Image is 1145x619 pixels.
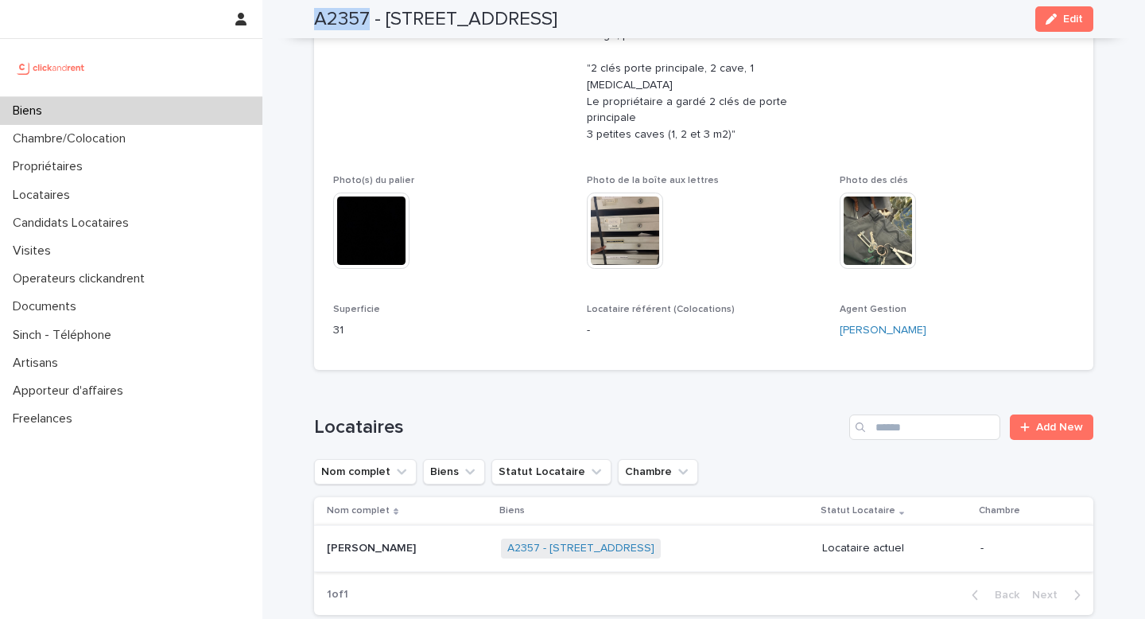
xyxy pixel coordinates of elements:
p: Statut Locataire [821,502,895,520]
span: Photo des clés [840,176,908,185]
span: Photo de la boîte aux lettres [587,176,719,185]
span: Agent Gestion [840,305,906,314]
a: A2357 - [STREET_ADDRESS] [507,542,654,555]
p: - [587,322,821,339]
p: Locataires [6,188,83,203]
button: Statut Locataire [491,459,611,485]
p: Visites [6,243,64,259]
p: Nom complet [327,502,390,520]
button: Back [959,588,1026,602]
span: Edit [1063,14,1083,25]
p: Sinch - Téléphone [6,328,124,343]
button: Nom complet [314,459,417,485]
h2: A2357 - [STREET_ADDRESS] [314,8,557,31]
p: Propriétaires [6,159,95,174]
p: Biens [499,502,525,520]
span: Add New [1036,422,1083,433]
p: Candidats Locataires [6,216,142,231]
p: Artisans [6,356,71,371]
h1: Locataires [314,416,843,439]
a: Add New [1010,415,1093,440]
p: Freelances [6,411,85,426]
input: Search [849,415,1000,440]
span: Superficie [333,305,380,314]
span: Photo(s) du palier [333,176,414,185]
span: Locataire référent (Colocations) [587,305,735,314]
button: Next [1026,588,1093,602]
span: Next [1032,590,1067,601]
p: 31 [333,322,568,339]
p: Chambre [979,502,1020,520]
button: Edit [1035,6,1093,32]
tr: [PERSON_NAME][PERSON_NAME] A2357 - [STREET_ADDRESS] Locataire actuel- [314,525,1093,571]
p: Apporteur d'affaires [6,383,136,399]
button: Biens [423,459,485,485]
p: Biens [6,103,55,119]
p: Operateurs clickandrent [6,271,157,286]
img: UCB0brd3T0yccxBKYDjQ [13,52,90,84]
p: Documents [6,299,89,314]
a: [PERSON_NAME] [840,322,926,339]
button: Chambre [618,459,698,485]
p: [PERSON_NAME] [327,539,419,555]
p: Locataire actuel [822,542,968,555]
p: - [980,542,1068,555]
p: Chambre/Colocation [6,131,138,146]
span: Back [985,590,1019,601]
p: 1 of 1 [314,575,361,614]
